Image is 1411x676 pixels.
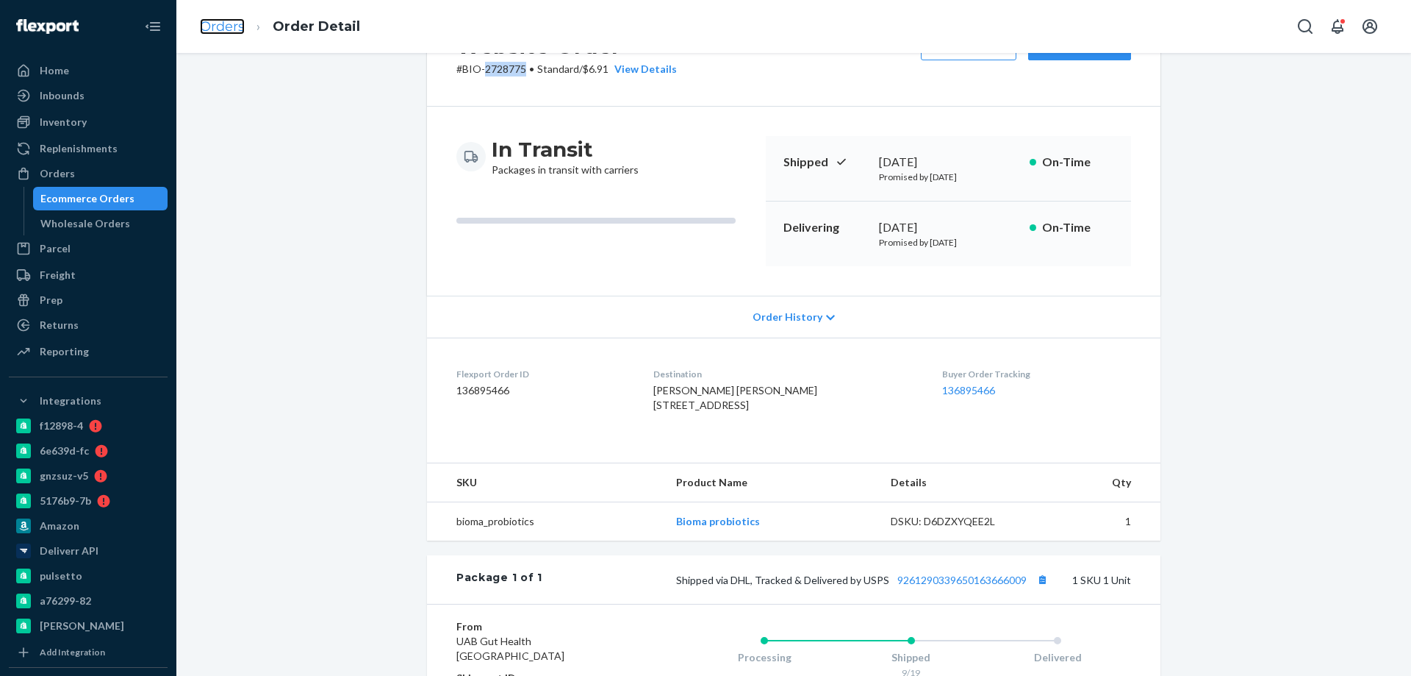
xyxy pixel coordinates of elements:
[542,570,1131,589] div: 1 SKU 1 Unit
[608,62,677,77] button: View Details
[653,368,918,380] dt: Destination
[1355,12,1385,41] button: Open account menu
[40,141,118,156] div: Replenishments
[9,263,168,287] a: Freight
[879,171,1018,183] p: Promised by [DATE]
[879,463,1041,502] th: Details
[676,574,1052,586] span: Shipped via DHL, Tracked & Delivered by USPS
[33,187,168,210] a: Ecommerce Orders
[9,414,168,438] a: f12898-4
[9,110,168,134] a: Inventory
[9,564,168,588] a: pulsetto
[40,216,130,231] div: Wholesale Orders
[1042,154,1113,171] p: On-Time
[40,519,79,533] div: Amazon
[16,19,79,34] img: Flexport logo
[897,574,1027,586] a: 9261290339650163666009
[1033,570,1052,589] button: Copy tracking number
[653,384,817,411] span: [PERSON_NAME] [PERSON_NAME] [STREET_ADDRESS]
[40,268,76,282] div: Freight
[40,88,85,103] div: Inbounds
[783,154,867,171] p: Shipped
[691,650,838,665] div: Processing
[529,63,534,75] span: •
[1040,463,1160,502] th: Qty
[40,594,91,608] div: a76299-82
[9,644,168,661] a: Add Integration
[838,650,985,665] div: Shipped
[783,219,867,236] p: Delivering
[9,439,168,463] a: 6e639d-fc
[456,619,632,634] dt: From
[9,237,168,260] a: Parcel
[664,463,878,502] th: Product Name
[138,12,168,41] button: Close Navigation
[942,368,1131,380] dt: Buyer Order Tracking
[40,469,88,483] div: gnzsuz-v5
[40,619,124,633] div: [PERSON_NAME]
[9,137,168,160] a: Replenishments
[427,463,664,502] th: SKU
[40,444,89,458] div: 6e639d-fc
[1323,12,1352,41] button: Open notifications
[40,344,89,359] div: Reporting
[40,394,101,408] div: Integrations
[456,635,564,662] span: UAB Gut Health [GEOGRAPHIC_DATA]
[9,288,168,312] a: Prep
[40,293,62,307] div: Prep
[200,18,245,35] a: Orders
[40,241,71,256] div: Parcel
[427,502,664,541] td: bioma_probiotics
[40,63,69,78] div: Home
[879,219,1018,236] div: [DATE]
[891,514,1029,529] div: DSKU: D6DZXYQEE2L
[9,514,168,538] a: Amazon
[456,383,630,398] dd: 136895466
[676,515,760,527] a: Bioma probiotics
[456,570,542,589] div: Package 1 of 1
[40,115,87,129] div: Inventory
[879,154,1018,171] div: [DATE]
[753,310,822,324] span: Order History
[9,84,168,107] a: Inbounds
[492,136,639,163] h3: In Transit
[273,18,360,35] a: Order Detail
[40,419,83,433] div: f12898-4
[9,539,168,563] a: Deliverr API
[40,166,75,181] div: Orders
[942,384,995,396] a: 136895466
[984,650,1131,665] div: Delivered
[9,489,168,513] a: 5176b9-7b
[40,646,105,658] div: Add Integration
[40,191,134,206] div: Ecommerce Orders
[9,389,168,413] button: Integrations
[9,313,168,337] a: Returns
[188,5,372,49] ol: breadcrumbs
[40,318,79,332] div: Returns
[9,589,168,613] a: a76299-82
[9,340,168,363] a: Reporting
[9,162,168,185] a: Orders
[456,368,630,380] dt: Flexport Order ID
[40,494,91,508] div: 5176b9-7b
[33,212,168,235] a: Wholesale Orders
[537,63,579,75] span: Standard
[879,236,1018,249] p: Promised by [DATE]
[40,544,98,558] div: Deliverr API
[1042,219,1113,236] p: On-Time
[9,59,168,82] a: Home
[40,569,82,583] div: pulsetto
[1290,12,1320,41] button: Open Search Box
[492,136,639,177] div: Packages in transit with carriers
[456,62,677,77] p: # BIO-2728775 / $6.91
[9,464,168,488] a: gnzsuz-v5
[1040,502,1160,541] td: 1
[9,614,168,638] a: [PERSON_NAME]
